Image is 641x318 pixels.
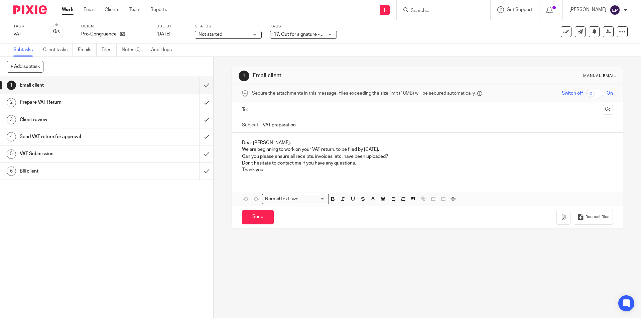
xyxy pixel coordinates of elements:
label: Due by [156,24,186,29]
p: Dear [PERSON_NAME], [242,139,613,146]
h1: Email client [20,80,135,90]
p: Don't hesitate to contact me if you have any questions. [242,160,613,167]
label: Subject: [242,122,259,128]
label: Tags [270,24,337,29]
label: Task [13,24,40,29]
input: Send [242,210,274,224]
span: Secure the attachments in this message. Files exceeding the size limit (10MB) will be secured aut... [252,90,476,97]
div: 0 [53,28,60,35]
a: Reports [150,6,167,13]
div: 1 [7,81,16,90]
p: Pro-Congruence [81,31,117,37]
a: Client tasks [43,43,73,57]
h1: Send VAT return for approval [20,132,135,142]
div: 6 [7,167,16,176]
p: Can you please ensure all receipts, invoices, etc. have been uploaded? [242,153,613,160]
span: [DATE] [156,32,170,36]
label: Client [81,24,148,29]
div: 5 [7,149,16,159]
div: 4 [7,132,16,141]
a: Audit logs [151,43,177,57]
div: 1 [239,71,249,81]
img: Pixie [13,5,47,14]
span: Not started [199,32,222,37]
h1: Email client [253,72,441,79]
a: Emails [78,43,97,57]
div: Search for option [262,194,329,204]
span: Switch off [562,90,583,97]
div: VAT [13,31,40,37]
h1: Bill client [20,166,135,176]
label: To: [242,106,249,113]
a: Files [102,43,117,57]
h1: VAT Submission [20,149,135,159]
p: Thank you. [242,167,613,173]
p: [PERSON_NAME] [569,6,606,13]
a: Email [84,6,95,13]
a: Work [62,6,74,13]
a: Clients [105,6,119,13]
p: We are beginning to work on your VAT return, to be filed by [DATE]. [242,146,613,153]
input: Search for option [301,196,325,203]
span: Get Support [507,7,532,12]
button: Cc [603,105,613,115]
span: Request files [586,214,609,220]
a: Subtasks [13,43,38,57]
button: + Add subtask [7,61,43,72]
div: Manual email [583,73,616,79]
img: svg%3E [610,5,620,15]
h1: Prepare VAT Return [20,97,135,107]
span: Normal text size [264,196,300,203]
span: 17. Out for signature - electronic [274,32,342,37]
small: /6 [56,30,60,34]
a: Team [129,6,140,13]
input: Search [410,8,470,14]
span: On [607,90,613,97]
div: 2 [7,98,16,107]
div: 3 [7,115,16,124]
button: Request files [574,210,613,225]
label: Status [195,24,262,29]
h1: Client review [20,115,135,125]
a: Notes (0) [122,43,146,57]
